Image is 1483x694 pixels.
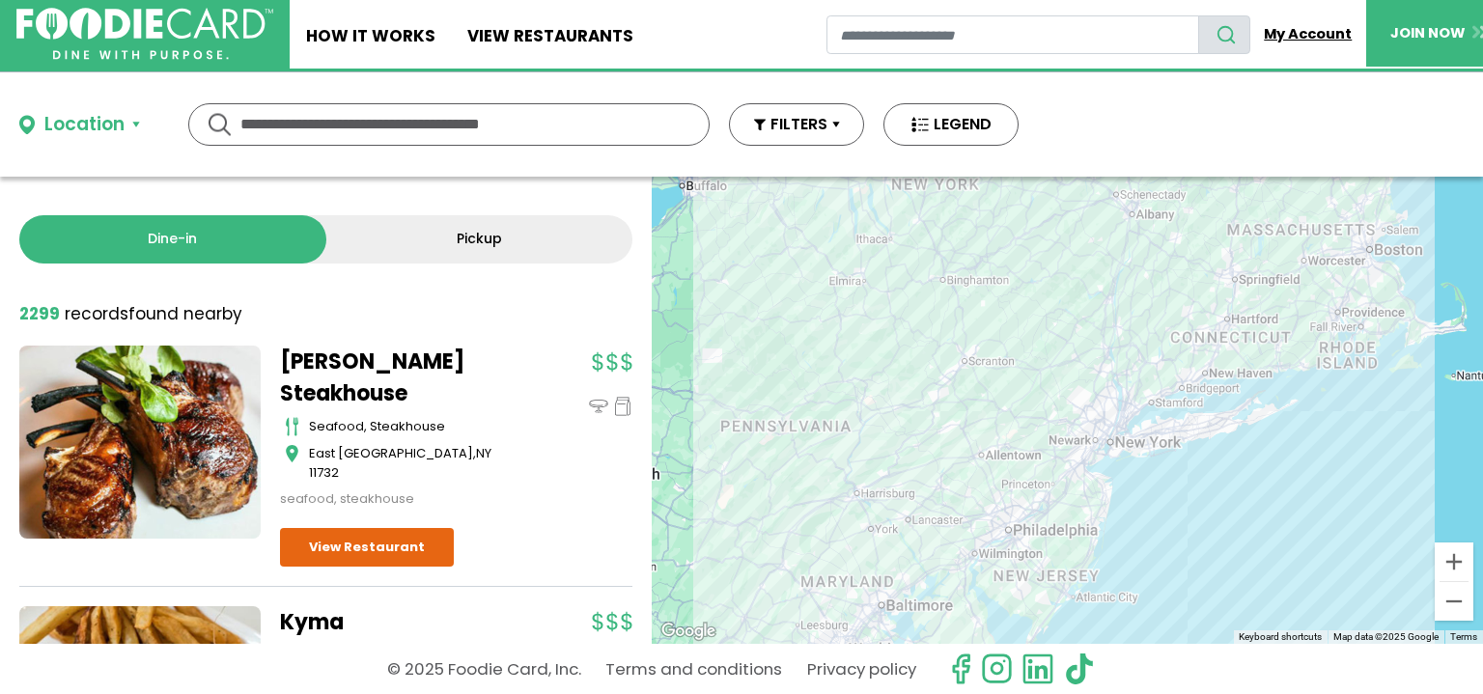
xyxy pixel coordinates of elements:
a: [PERSON_NAME] Steakhouse [280,346,521,409]
span: records [65,302,128,325]
img: Google [657,619,720,644]
div: seafood, steakhouse [309,417,521,436]
button: FILTERS [729,103,864,146]
img: cutlery_icon.svg [285,417,299,436]
button: Zoom out [1435,582,1473,621]
a: Terms [1450,631,1477,642]
a: Terms and conditions [605,652,782,686]
a: Privacy policy [807,652,916,686]
strong: 2299 [19,302,60,325]
svg: check us out on facebook [944,652,977,685]
a: View Restaurant [280,528,454,567]
div: Location [44,111,125,139]
a: Pickup [326,215,633,264]
img: map_icon.svg [285,444,299,463]
button: search [1198,15,1250,54]
button: LEGEND [883,103,1019,146]
button: Location [19,111,140,139]
div: found nearby [19,302,242,327]
a: Dine-in [19,215,326,264]
p: © 2025 Foodie Card, Inc. [387,652,581,686]
img: pickup_icon.svg [613,397,632,416]
button: Keyboard shortcuts [1239,630,1322,644]
img: tiktok.svg [1063,652,1096,685]
input: restaurant search [826,15,1198,54]
span: Map data ©2025 Google [1333,631,1439,642]
a: Open this area in Google Maps (opens a new window) [657,619,720,644]
span: NY [476,444,491,462]
div: , [309,444,521,482]
img: dinein_icon.svg [589,397,608,416]
div: seafood, steakhouse [280,489,521,509]
img: FoodieCard; Eat, Drink, Save, Donate [16,8,273,60]
img: linkedin.svg [1021,652,1054,685]
span: 11732 [309,463,339,482]
span: East [GEOGRAPHIC_DATA] [309,444,473,462]
button: Zoom in [1435,542,1473,581]
a: Kyma [280,606,521,638]
a: My Account [1250,15,1366,53]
